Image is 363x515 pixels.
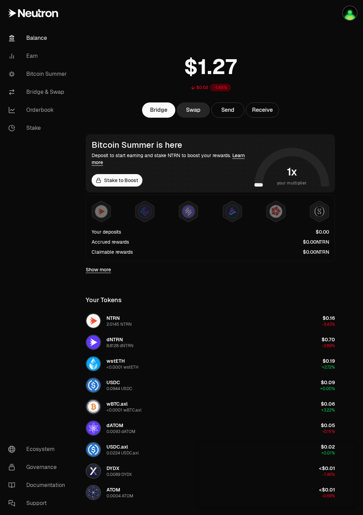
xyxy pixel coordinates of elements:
div: 8.8128 dNTRN [106,343,133,349]
a: Show more [86,266,111,273]
button: ATOM LogoATOM0.0004 ATOM<$0.01-0.69% [82,482,339,503]
img: NTRN [95,205,108,218]
span: -0.15% [322,429,335,434]
div: Deposit to start earning and stake NTRN to boost your rewards. [92,152,252,166]
div: 2.0145 NTRN [106,322,132,327]
a: Orderbook [3,101,75,119]
div: $0.02 [196,85,208,90]
a: Support [3,494,75,512]
a: Earn [3,47,75,65]
a: Ecosystem [3,440,75,458]
img: USDC.axl Logo [86,443,100,457]
a: Balance [3,29,75,47]
div: Bitcoin Summer is here [92,140,252,150]
span: wstETH [106,358,125,364]
span: +3.22% [321,407,335,413]
img: Mars Fragments [270,205,282,218]
a: Governance [3,458,75,476]
div: Your deposits [92,228,121,235]
div: -1.45% [210,84,231,91]
span: $0.70 [322,336,335,343]
button: USDC.axl LogoUSDC.axl0.0224 USDC.axl$0.02+0.01% [82,439,339,460]
button: Send [211,102,244,118]
img: EtherFi Points [139,205,151,218]
img: dNTRN Logo [86,335,100,349]
span: $0.05 [321,422,335,428]
img: wBTC.axl Logo [86,400,100,414]
img: Solv Points [182,205,195,218]
a: Bitcoin Summer [3,65,75,83]
div: Accrued rewards [92,238,129,245]
a: Documentation [3,476,75,494]
img: Neutron Testnet Dev [343,6,357,20]
span: $0.19 [323,358,335,364]
button: USDC LogoUSDC0.0944 USDC$0.09+0.00% [82,375,339,396]
a: Bridge [142,102,175,118]
button: dATOM LogodATOM0.0093 dATOM$0.05-0.15% [82,418,339,439]
span: -3.43% [322,322,335,327]
div: 0.0224 USDC.axl [106,450,139,456]
img: DYDX Logo [86,464,100,478]
div: Claimable rewards [92,249,133,255]
img: Bedrock Diamonds [226,205,239,218]
span: +0.00% [320,386,335,391]
span: your multiplier [277,180,307,187]
img: USDC Logo [86,378,100,392]
a: Bridge & Swap [3,83,75,101]
div: <0.0001 wBTC.axl [106,407,141,413]
span: $0.09 [321,379,335,386]
button: Receive [246,102,279,118]
img: ATOM Logo [86,486,100,499]
button: dNTRN LogodNTRN8.8128 dNTRN$0.70-2.89% [82,332,339,353]
div: 0.0089 DYDX [106,472,132,477]
div: Your Tokens [86,295,122,305]
span: ATOM [106,487,120,493]
span: -2.89% [322,343,335,349]
img: Structured Points [313,205,326,218]
span: DYDX [106,465,119,471]
span: $0.16 [323,315,335,321]
span: $0.06 [321,401,335,407]
span: USDC.axl [106,444,128,450]
button: wstETH LogowstETH<0.0001 wstETH$0.19+2.72% [82,353,339,374]
div: 0.0093 dATOM [106,429,136,434]
span: NTRN [106,315,120,321]
span: wBTC.axl [106,401,128,407]
a: Stake to Boost [92,174,142,187]
span: +2.72% [322,364,335,370]
img: wstETH Logo [86,357,100,371]
a: Swap [177,102,210,118]
a: Stake [3,119,75,137]
button: wBTC.axl LogowBTC.axl<0.0001 wBTC.axl$0.06+3.22% [82,396,339,417]
span: USDC [106,379,120,386]
div: 0.0004 ATOM [106,493,133,499]
div: 0.0944 USDC [106,386,132,391]
button: DYDX LogoDYDX0.0089 DYDX<$0.01-1.46% [82,461,339,481]
span: dNTRN [106,336,123,343]
img: dATOM Logo [86,421,100,435]
img: NTRN Logo [86,314,100,328]
button: NTRN LogoNTRN2.0145 NTRN$0.16-3.43% [82,310,339,331]
span: dATOM [106,422,123,428]
div: <0.0001 wstETH [106,364,139,370]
